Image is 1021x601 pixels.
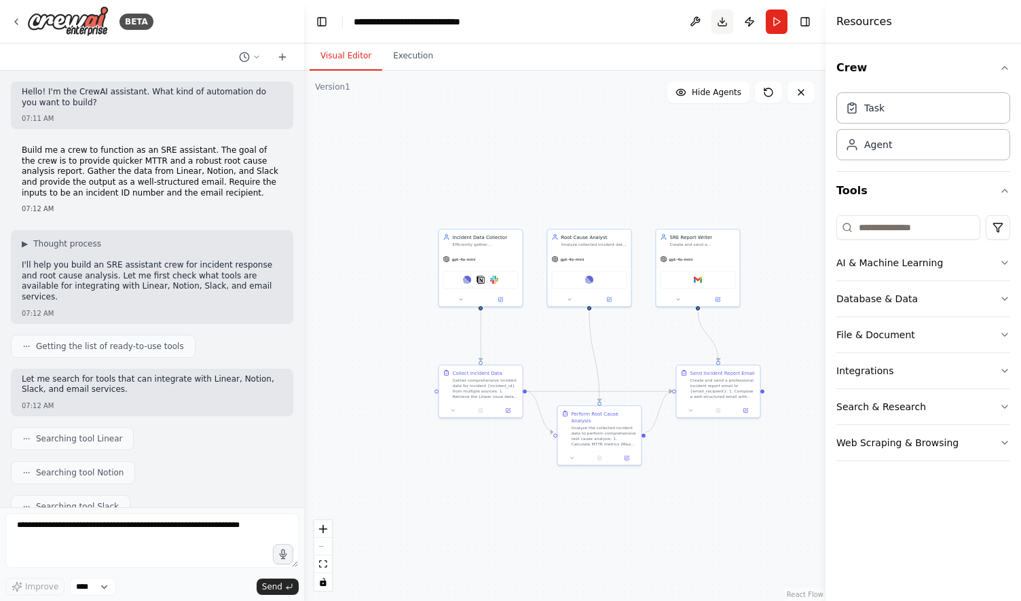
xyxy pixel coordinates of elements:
span: gpt-4o-mini [561,257,584,262]
button: Send [257,579,299,595]
button: Switch to previous chat [234,49,266,65]
g: Edge from 27439f31-bdd1-4ae1-b2d0-951a372fe22e to 1a599921-1d3b-476c-8336-122baae38501 [646,388,672,435]
img: Gmail [694,276,702,284]
p: Build me a crew to function as an SRE assistant. The goal of the crew is to provide quicker MTTR ... [22,145,282,198]
div: Database & Data [836,292,918,306]
div: Web Scraping & Browsing [836,436,959,450]
button: Hide Agents [667,81,749,103]
div: Collect Incident DataGather comprehensive incident data for incident {incident_id} from multiple ... [439,365,523,418]
img: Logo [27,6,109,37]
img: Notion [477,276,485,284]
div: Tools [836,210,1010,472]
button: Start a new chat [272,49,293,65]
button: Hide right sidebar [796,12,815,31]
div: Crew [836,87,1010,171]
div: Analyze the collected incident data to perform comprehensive root cause analysis: 1. Calculate MT... [572,425,637,447]
div: Collect Incident Data [453,369,502,376]
button: Open in side panel [699,295,737,304]
button: Web Scraping & Browsing [836,425,1010,460]
span: Searching tool Slack [36,501,119,512]
button: AI & Machine Learning [836,245,1010,280]
button: Improve [5,578,64,596]
button: Open in side panel [734,407,757,415]
g: Edge from e924c932-2af4-4adb-b703-cb34af129bcb to 1a599921-1d3b-476c-8336-122baae38501 [527,388,672,395]
button: Search & Research [836,389,1010,424]
button: No output available [466,407,495,415]
span: ▶ [22,238,28,249]
span: Send [262,581,282,592]
nav: breadcrumb [354,15,501,29]
img: Linear [585,276,593,284]
div: 07:12 AM [22,308,282,318]
h4: Resources [836,14,892,30]
button: Execution [382,42,444,71]
g: Edge from e924c932-2af4-4adb-b703-cb34af129bcb to 27439f31-bdd1-4ae1-b2d0-951a372fe22e [527,388,553,435]
p: I'll help you build an SRE assistant crew for incident response and root cause analysis. Let me f... [22,260,282,302]
g: Edge from 7cd513a0-1d0f-40bb-9718-b8cdc4e5cccf to e924c932-2af4-4adb-b703-cb34af129bcb [477,310,484,361]
button: Tools [836,172,1010,210]
button: Hide left sidebar [312,12,331,31]
button: No output available [704,407,732,415]
button: Integrations [836,353,1010,388]
div: Agent [864,138,892,151]
button: Open in side panel [496,407,519,415]
div: Search & Research [836,400,926,414]
button: Click to speak your automation idea [273,544,293,564]
span: Hide Agents [692,87,741,98]
button: Open in side panel [481,295,520,304]
button: Database & Data [836,281,1010,316]
div: AI & Machine Learning [836,256,943,270]
p: Let me search for tools that can integrate with Linear, Notion, Slack, and email services. [22,374,282,395]
button: Open in side panel [590,295,629,304]
div: Create and send a comprehensive, well-structured incident report email to {email_recipient} that ... [670,242,736,247]
button: toggle interactivity [314,573,332,591]
div: Efficiently gather comprehensive incident data from Linear, Notion, and [PERSON_NAME] using the i... [453,242,519,247]
button: Open in side panel [615,454,638,462]
div: Version 1 [315,81,350,92]
span: Searching tool Linear [36,433,122,444]
span: gpt-4o-mini [452,257,476,262]
g: Edge from d0b88867-0773-4b16-b63f-39cec67c84f1 to 27439f31-bdd1-4ae1-b2d0-951a372fe22e [586,310,603,402]
button: Crew [836,49,1010,87]
div: Root Cause Analyst [561,234,627,240]
div: Incident Data CollectorEfficiently gather comprehensive incident data from Linear, Notion, and [P... [439,229,523,307]
button: fit view [314,556,332,573]
div: Perform Root Cause Analysis [572,410,637,424]
div: File & Document [836,328,915,342]
div: SRE Report Writer [670,234,736,240]
div: Root Cause AnalystAnalyze collected incident data to identify root causes, calculate MTTR metrics... [547,229,632,307]
span: Searching tool Notion [36,467,124,478]
div: Send Incident Report EmailCreate and send a professional incident report email to {email_recipien... [676,365,761,418]
div: Incident Data Collector [453,234,519,240]
g: Edge from 4b70c7d2-f815-42bb-a379-1a47e2601811 to 1a599921-1d3b-476c-8336-122baae38501 [694,310,722,361]
span: Getting the list of ready-to-use tools [36,341,184,352]
p: Hello! I'm the CrewAI assistant. What kind of automation do you want to build? [22,87,282,108]
div: 07:12 AM [22,204,282,214]
div: Perform Root Cause AnalysisAnalyze the collected incident data to perform comprehensive root caus... [557,405,642,466]
img: Slack [490,276,498,284]
button: zoom in [314,520,332,538]
div: React Flow controls [314,520,332,591]
div: 07:11 AM [22,113,282,124]
div: Send Incident Report Email [690,369,755,376]
button: Visual Editor [310,42,382,71]
img: Linear [463,276,471,284]
div: Integrations [836,364,893,378]
button: No output available [585,454,614,462]
a: React Flow attribution [787,591,823,598]
div: Create and send a professional incident report email to {email_recipient}: 1. Compose a well-stru... [690,378,756,399]
div: 07:12 AM [22,401,282,411]
div: Analyze collected incident data to identify root causes, calculate MTTR metrics, and provide acti... [561,242,627,247]
span: Improve [25,581,58,592]
button: File & Document [836,317,1010,352]
span: gpt-4o-mini [669,257,693,262]
div: BETA [119,14,153,30]
div: Gather comprehensive incident data for incident {incident_id} from multiple sources: 1. Retrieve ... [453,378,519,399]
div: Task [864,101,885,115]
span: Thought process [33,238,101,249]
div: SRE Report WriterCreate and send a comprehensive, well-structured incident report email to {email... [656,229,741,307]
button: ▶Thought process [22,238,101,249]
